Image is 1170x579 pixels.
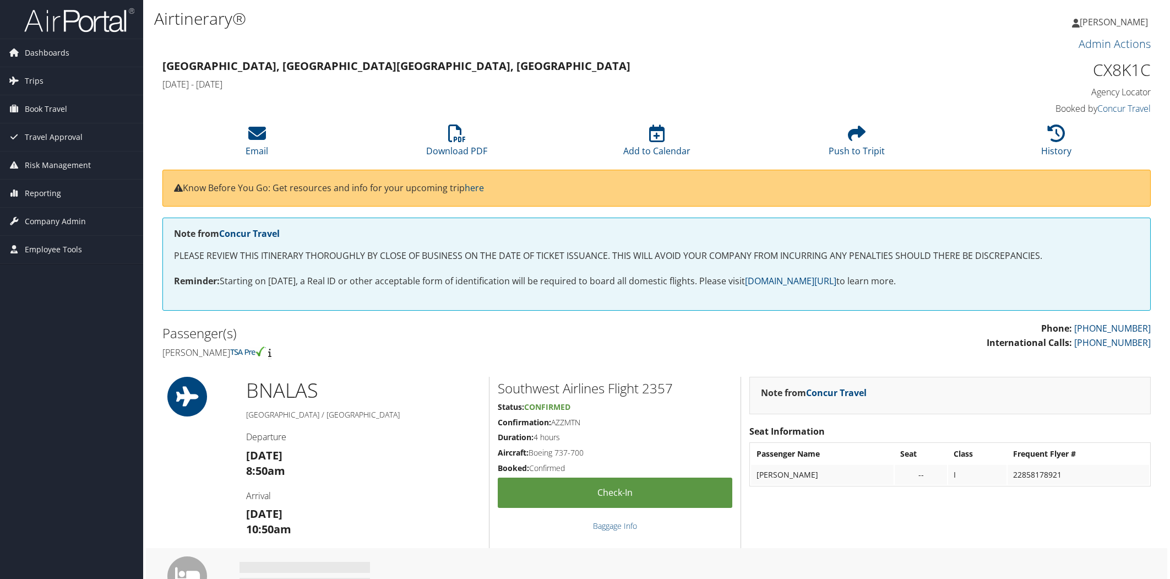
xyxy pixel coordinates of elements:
strong: Seat Information [749,425,825,437]
p: Starting on [DATE], a Real ID or other acceptable form of identification will be required to boar... [174,274,1139,289]
img: airportal-logo.png [24,7,134,33]
strong: Status: [498,402,524,412]
span: Dashboards [25,39,69,67]
h5: [GEOGRAPHIC_DATA] / [GEOGRAPHIC_DATA] [246,409,481,420]
a: Add to Calendar [623,131,690,157]
a: [PERSON_NAME] [1072,6,1159,39]
img: tsa-precheck.png [230,347,266,356]
span: Employee Tools [25,236,82,263]
h1: BNA LAS [246,377,481,404]
h1: CX8K1C [916,58,1151,82]
th: Seat [895,444,948,464]
h4: [PERSON_NAME] [162,347,649,359]
strong: [GEOGRAPHIC_DATA], [GEOGRAPHIC_DATA] [GEOGRAPHIC_DATA], [GEOGRAPHIC_DATA] [162,58,630,73]
strong: Duration: [498,432,534,442]
h5: Confirmed [498,463,732,474]
strong: International Calls: [987,337,1072,349]
h4: [DATE] - [DATE] [162,78,900,90]
h5: 4 hours [498,432,732,443]
strong: Booked: [498,463,529,473]
td: I [948,465,1006,485]
a: Push to Tripit [829,131,885,157]
h2: Passenger(s) [162,324,649,343]
a: Download PDF [426,131,487,157]
td: 22858178921 [1008,465,1149,485]
th: Class [948,444,1006,464]
a: Baggage Info [593,521,637,531]
span: [PERSON_NAME] [1080,16,1148,28]
p: Know Before You Go: Get resources and info for your upcoming trip [174,181,1139,196]
a: Concur Travel [1097,102,1151,115]
strong: 8:50am [246,463,285,478]
h1: Airtinerary® [154,7,824,30]
span: Travel Approval [25,123,83,151]
a: [PHONE_NUMBER] [1074,322,1151,334]
strong: Reminder: [174,275,220,287]
a: Email [246,131,268,157]
div: -- [900,470,942,480]
h5: Boeing 737-700 [498,447,732,458]
strong: Note from [174,228,280,240]
span: Reporting [25,180,61,207]
strong: Confirmation: [498,417,551,428]
strong: [DATE] [246,506,282,521]
a: here [465,182,484,194]
span: Book Travel [25,95,67,123]
th: Frequent Flyer # [1008,444,1149,464]
a: Admin Actions [1079,36,1151,51]
h4: Booked by [916,102,1151,115]
a: Concur Travel [806,387,867,399]
a: Concur Travel [219,228,280,240]
p: PLEASE REVIEW THIS ITINERARY THOROUGHLY BY CLOSE OF BUSINESS ON THE DATE OF TICKET ISSUANCE. THIS... [174,249,1139,263]
strong: 10:50am [246,522,291,537]
strong: Phone: [1041,322,1072,334]
span: Risk Management [25,151,91,179]
strong: Note from [761,387,867,399]
a: History [1041,131,1071,157]
h5: AZZMTN [498,417,732,428]
strong: Aircraft: [498,447,529,458]
span: Company Admin [25,208,86,235]
th: Passenger Name [751,444,894,464]
span: Trips [25,67,43,95]
a: [DOMAIN_NAME][URL] [745,275,836,287]
a: Check-in [498,478,732,508]
h4: Arrival [246,490,481,502]
strong: [DATE] [246,448,282,463]
h4: Agency Locator [916,86,1151,98]
td: [PERSON_NAME] [751,465,894,485]
a: [PHONE_NUMBER] [1074,337,1151,349]
span: Confirmed [524,402,570,412]
h2: Southwest Airlines Flight 2357 [498,379,732,398]
h4: Departure [246,431,481,443]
